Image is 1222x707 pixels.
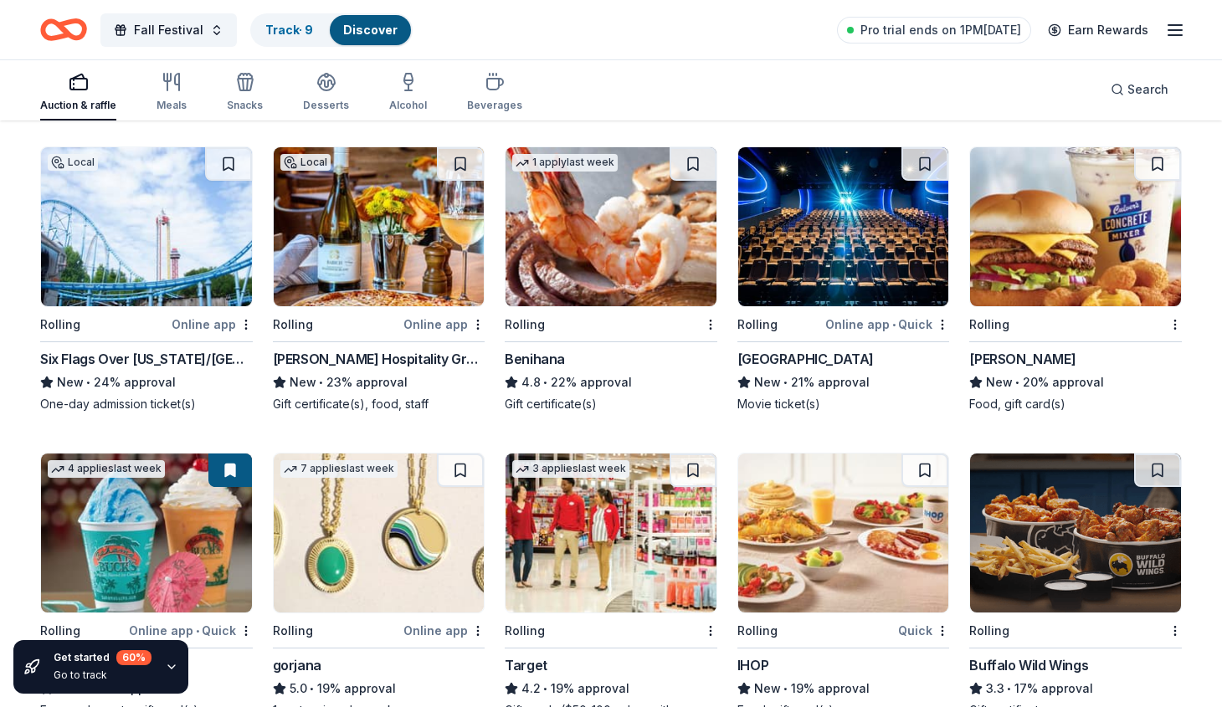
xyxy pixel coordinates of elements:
img: Image for Culver's [970,147,1181,306]
span: • [196,624,199,638]
div: Meals [157,99,187,112]
div: Gift certificate(s), food, staff [273,396,485,412]
span: 4.8 [521,372,541,392]
div: Auction & raffle [40,99,116,112]
div: 4 applies last week [48,460,165,478]
a: Image for Culver's Rolling[PERSON_NAME]New•20% approvalFood, gift card(s) [969,146,1182,412]
div: [PERSON_NAME] Hospitality Group [273,349,485,369]
span: • [892,318,896,331]
span: • [783,682,788,695]
span: • [1016,376,1020,389]
div: 17% approval [969,679,1182,699]
img: Image for gorjana [274,453,485,612]
div: Rolling [40,621,80,641]
div: 24% approval [40,372,253,392]
button: Fall Festival [100,13,237,47]
div: 21% approval [737,372,950,392]
button: Search [1097,73,1182,106]
span: Search [1127,79,1168,100]
span: • [783,376,788,389]
span: • [1008,682,1012,695]
a: Image for Six Flags Over Texas/Hurricane Harbor (Arlington)LocalRollingOnline appSix Flags Over [... [40,146,253,412]
span: New [57,372,84,392]
div: 19% approval [505,679,717,699]
div: One-day admission ticket(s) [40,396,253,412]
div: Local [280,154,331,171]
div: Local [48,154,98,171]
span: 3.3 [986,679,1004,699]
img: Image for Target [506,453,716,612]
div: Online app Quick [129,620,253,641]
button: Beverages [467,65,522,120]
div: Alcohol [389,99,427,112]
a: Discover [343,23,398,37]
span: New [754,372,781,392]
img: Image for Benihana [506,147,716,306]
span: 5.0 [290,679,307,699]
a: Image for Benihana1 applylast weekRollingBenihana4.8•22% approvalGift certificate(s) [505,146,717,412]
span: • [544,682,548,695]
button: Meals [157,65,187,120]
div: 22% approval [505,372,717,392]
div: Food, gift card(s) [969,396,1182,412]
span: Fall Festival [134,20,203,40]
div: Buffalo Wild Wings [969,655,1088,675]
img: Image for Berg Hospitality Group [274,147,485,306]
div: Snacks [227,99,263,112]
div: Movie ticket(s) [737,396,950,412]
div: Beverages [467,99,522,112]
button: Auction & raffle [40,65,116,120]
div: Rolling [969,315,1009,335]
div: Rolling [273,621,313,641]
div: Rolling [737,315,778,335]
div: 60 % [116,650,151,665]
span: 4.2 [521,679,541,699]
a: Track· 9 [265,23,313,37]
div: Rolling [273,315,313,335]
div: Online app Quick [825,314,949,335]
a: Pro trial ends on 1PM[DATE] [837,17,1031,44]
span: • [310,682,314,695]
span: • [319,376,323,389]
div: gorjana [273,655,321,675]
button: Desserts [303,65,349,120]
a: Earn Rewards [1038,15,1158,45]
div: Six Flags Over [US_STATE]/[GEOGRAPHIC_DATA] ([GEOGRAPHIC_DATA]) [40,349,253,369]
img: Image for IHOP [738,453,949,612]
div: IHOP [737,655,768,675]
div: 20% approval [969,372,1182,392]
span: New [290,372,316,392]
span: Pro trial ends on 1PM[DATE] [860,20,1021,40]
button: Alcohol [389,65,427,120]
div: Get started [54,650,151,665]
div: Rolling [505,315,545,335]
img: Image for Bahama Buck's [41,453,252,612]
div: Online app [172,314,253,335]
img: Image for Six Flags Over Texas/Hurricane Harbor (Arlington) [41,147,252,306]
div: Rolling [969,621,1009,641]
div: 1 apply last week [512,154,618,172]
div: 19% approval [273,679,485,699]
span: New [754,679,781,699]
div: Rolling [505,621,545,641]
a: Image for Berg Hospitality GroupLocalRollingOnline app[PERSON_NAME] Hospitality GroupNew•23% appr... [273,146,485,412]
div: 7 applies last week [280,460,398,478]
img: Image for Cinépolis [738,147,949,306]
img: Image for Buffalo Wild Wings [970,453,1181,612]
div: Go to track [54,669,151,682]
div: [GEOGRAPHIC_DATA] [737,349,874,369]
div: Online app [403,620,485,641]
div: Rolling [40,315,80,335]
div: Benihana [505,349,565,369]
div: 23% approval [273,372,485,392]
div: Online app [403,314,485,335]
div: Desserts [303,99,349,112]
button: Track· 9Discover [250,13,413,47]
a: Home [40,10,87,49]
span: • [86,376,90,389]
div: 3 applies last week [512,460,629,478]
span: New [986,372,1013,392]
span: • [544,376,548,389]
button: Snacks [227,65,263,120]
a: Image for CinépolisRollingOnline app•Quick[GEOGRAPHIC_DATA]New•21% approvalMovie ticket(s) [737,146,950,412]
